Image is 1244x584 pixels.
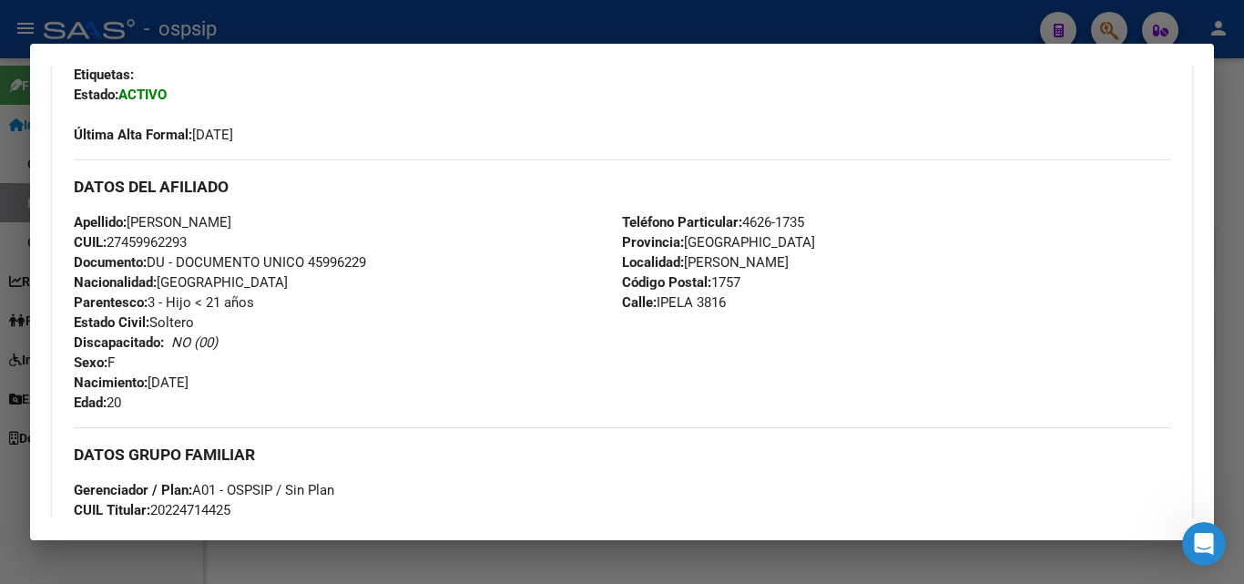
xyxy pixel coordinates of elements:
strong: Calle: [622,294,657,311]
strong: ACTIVO [118,87,167,103]
span: 20 [74,394,121,411]
strong: Edad: [74,394,107,411]
strong: Nacionalidad: [74,274,157,291]
h3: DATOS GRUPO FAMILIAR [74,445,1170,465]
span: [PERSON_NAME] [622,254,789,271]
span: [DATE] [74,374,189,391]
strong: Código Postal: [622,274,711,291]
strong: Apellido: [74,214,127,231]
strong: Teléfono Particular: [622,214,742,231]
h3: DATOS DEL AFILIADO [74,177,1170,197]
span: 27459962293 [74,234,187,251]
span: [PERSON_NAME] [74,214,231,231]
strong: CUIL: [74,234,107,251]
span: A01 - OSPSIP / Sin Plan [74,482,334,498]
span: DU - DOCUMENTO UNICO 45996229 [74,254,366,271]
strong: Sexo: [74,354,107,371]
span: 1757 [622,274,740,291]
strong: Gerenciador / Plan: [74,482,192,498]
span: [DATE] [74,127,233,143]
strong: Localidad: [622,254,684,271]
span: [GEOGRAPHIC_DATA] [622,234,815,251]
strong: Estado Civil: [74,314,149,331]
span: F [74,354,115,371]
strong: Nacimiento: [74,374,148,391]
strong: Discapacitado: [74,334,164,351]
span: Soltero [74,314,194,331]
strong: Estado: [74,87,118,103]
strong: Provincia: [622,234,684,251]
span: 20224714425 [74,502,230,518]
span: [GEOGRAPHIC_DATA] [74,274,288,291]
i: NO (00) [171,334,218,351]
strong: Última Alta Formal: [74,127,192,143]
iframe: Intercom live chat [1182,522,1226,566]
span: 4626-1735 [622,214,804,231]
strong: Documento: [74,254,147,271]
strong: CUIL Titular: [74,502,150,518]
strong: Etiquetas: [74,67,134,83]
span: 3 - Hijo < 21 años [74,294,254,311]
strong: Parentesco: [74,294,148,311]
span: IPELA 3816 [622,294,726,311]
